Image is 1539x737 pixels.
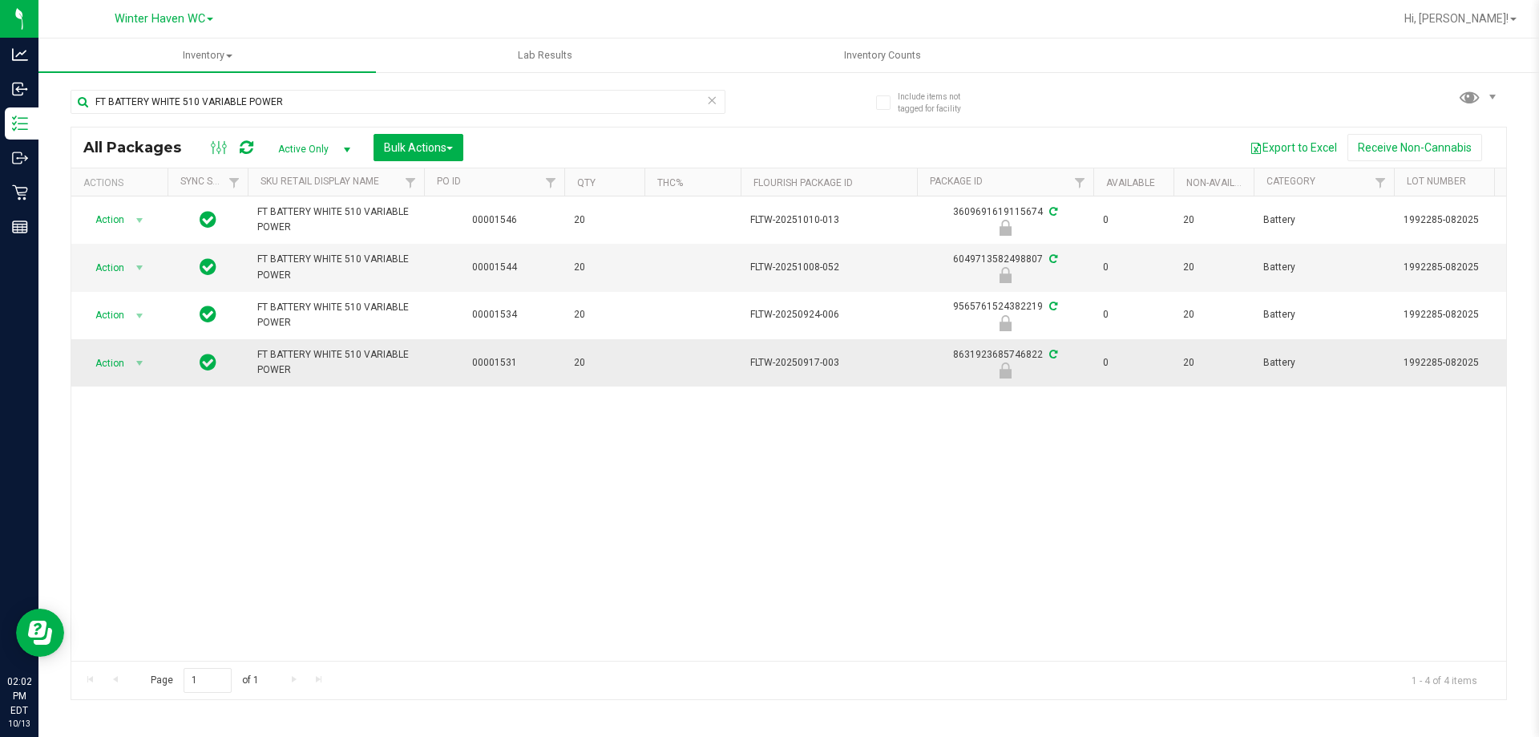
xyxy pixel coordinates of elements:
[822,48,943,63] span: Inventory Counts
[384,141,453,154] span: Bulk Actions
[1066,168,1093,196] a: Filter
[915,315,1096,331] div: Newly Received
[496,48,594,63] span: Lab Results
[1404,213,1505,228] span: 1992285-082025
[38,48,376,63] span: Inventory
[128,209,151,231] span: select
[115,12,205,26] span: Winter Haven WC
[7,674,31,718] p: 02:02 PM EDT
[1367,168,1394,196] a: Filter
[472,309,517,320] a: 00001534
[577,177,596,188] a: Qty
[200,351,216,374] span: In Sync
[1263,260,1384,275] span: Battery
[257,347,414,378] span: FT BATTERY WHITE 510 VARIABLE POWER
[915,362,1096,379] div: Newly Received
[1347,134,1482,161] button: Receive Non-Cannabis
[1263,307,1384,322] span: Battery
[71,90,725,114] input: Search Package ID, Item Name, SKU, Lot or Part Number...
[1404,260,1505,275] span: 1992285-082025
[180,176,241,187] a: Sync Status
[574,307,635,322] span: 20
[915,204,1096,236] div: 3609691619115674
[706,90,717,111] span: Clear
[103,668,127,691] a: Go to the previous page
[1399,668,1490,692] span: 1 - 4 of 4 items
[282,668,305,691] a: Go to the next page
[1183,260,1244,275] span: 20
[7,718,31,730] p: 10/13
[257,252,414,282] span: FT BATTERY WHITE 510 VARIABLE POWER
[16,609,64,657] iframe: Resource center
[200,209,216,231] span: In Sync
[1106,177,1155,188] a: Available
[220,168,248,196] a: Filter
[1266,176,1315,187] a: Category
[537,168,564,196] a: Filter
[750,260,907,275] span: FLTW-20251008-052
[915,299,1096,330] div: 9565761524382219
[1047,253,1057,265] span: Sync from Compliance System
[128,304,151,326] span: select
[657,177,683,188] a: THC%
[1183,307,1244,322] span: 20
[898,91,978,115] span: Include items not tagged for facility
[257,204,414,235] span: FT BATTERY WHITE 510 VARIABLE POWER
[1047,206,1057,217] span: Sync from Compliance System
[1263,213,1384,228] span: Battery
[376,38,713,72] a: Lab Results
[128,351,151,374] span: select
[437,176,461,187] a: PO ID
[87,351,131,374] span: Action
[750,213,907,228] span: FLTW-20251010-013
[12,81,28,97] inline-svg: Inbound
[1183,355,1244,371] span: 20
[915,220,1096,236] div: Newly Received
[472,261,517,273] a: 00001544
[574,355,635,371] span: 20
[1404,12,1509,25] span: Hi, [PERSON_NAME]!
[930,176,983,187] a: Package ID
[750,307,907,322] span: FLTW-20250924-006
[753,177,853,188] a: Flourish Package ID
[38,38,376,72] a: Inventory
[261,176,379,187] a: Sku Retail Display Name
[574,260,635,275] span: 20
[1047,301,1057,312] span: Sync from Compliance System
[12,184,28,200] inline-svg: Retail
[12,47,28,63] inline-svg: Analytics
[87,304,131,326] span: Action
[200,303,216,326] span: In Sync
[12,219,28,235] inline-svg: Reports
[87,257,131,279] span: Action
[397,168,424,196] a: Filter
[1239,134,1347,161] button: Export to Excel
[1404,307,1505,322] span: 1992285-082025
[1047,349,1057,360] span: Sync from Compliance System
[308,668,331,691] a: Go to the last page
[83,139,197,156] span: All Packages
[472,214,517,225] a: 00001546
[374,134,463,161] button: Bulk Actions
[137,668,272,693] span: Page of 1
[1103,260,1164,275] span: 0
[1404,355,1505,371] span: 1992285-082025
[1186,177,1258,188] a: Non-Available
[713,38,1051,72] a: Inventory Counts
[83,177,161,188] div: Actions
[750,355,907,371] span: FLTW-20250917-003
[200,256,216,278] span: In Sync
[1103,307,1164,322] span: 0
[184,668,232,693] input: 1
[1263,355,1384,371] span: Battery
[12,150,28,166] inline-svg: Outbound
[79,668,102,691] a: Go to the first page
[1487,168,1514,196] a: Filter
[574,213,635,228] span: 20
[257,300,414,330] span: FT BATTERY WHITE 510 VARIABLE POWER
[1103,213,1164,228] span: 0
[128,257,151,279] span: select
[12,115,28,132] inline-svg: Inventory
[1103,355,1164,371] span: 0
[915,267,1096,283] div: Newly Received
